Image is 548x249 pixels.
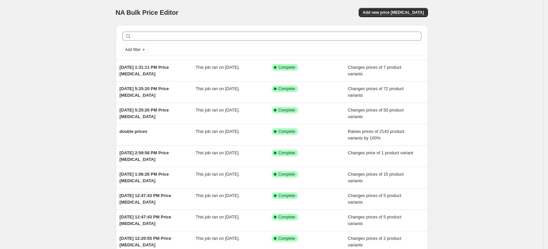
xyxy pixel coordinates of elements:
[278,108,295,113] span: Complete
[196,150,240,155] span: This job ran on [DATE].
[120,108,169,119] span: [DATE] 5:25:20 PM Price [MEDICAL_DATA]
[348,172,404,183] span: Changes prices of 15 product variants
[196,214,240,219] span: This job ran on [DATE].
[348,214,401,226] span: Changes prices of 5 product variants
[278,236,295,241] span: Complete
[278,172,295,177] span: Complete
[120,129,148,134] span: double prices
[359,8,428,17] button: Add new price [MEDICAL_DATA]
[120,150,169,162] span: [DATE] 2:59:58 PM Price [MEDICAL_DATA]
[348,150,413,155] span: Changes price of 1 product variant
[278,65,295,70] span: Complete
[120,193,171,205] span: [DATE] 12:47:43 PM Price [MEDICAL_DATA]
[196,236,240,241] span: This job ran on [DATE].
[348,129,404,140] span: Raises prices of 2143 product variants by 100%
[120,214,171,226] span: [DATE] 12:47:43 PM Price [MEDICAL_DATA]
[120,65,169,76] span: [DATE] 1:31:11 PM Price [MEDICAL_DATA]
[348,236,401,247] span: Changes prices of 2 product variants
[196,65,240,70] span: This job ran on [DATE].
[363,10,424,15] span: Add new price [MEDICAL_DATA]
[120,236,171,247] span: [DATE] 12:20:55 PM Price [MEDICAL_DATA]
[196,86,240,91] span: This job ran on [DATE].
[196,172,240,177] span: This job ran on [DATE].
[278,193,295,198] span: Complete
[116,9,179,16] span: NA Bulk Price Editor
[348,65,401,76] span: Changes prices of 7 product variants
[278,150,295,156] span: Complete
[348,108,404,119] span: Changes prices of 50 product variants
[196,129,240,134] span: This job ran on [DATE].
[120,86,169,98] span: [DATE] 5:25:20 PM Price [MEDICAL_DATA]
[278,129,295,134] span: Complete
[196,193,240,198] span: This job ran on [DATE].
[348,86,404,98] span: Changes prices of 72 product variants
[278,214,295,220] span: Complete
[348,193,401,205] span: Changes prices of 5 product variants
[120,172,169,183] span: [DATE] 1:06:26 PM Price [MEDICAL_DATA]
[122,46,149,54] button: Add filter
[278,86,295,91] span: Complete
[125,47,141,52] span: Add filter
[196,108,240,112] span: This job ran on [DATE].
